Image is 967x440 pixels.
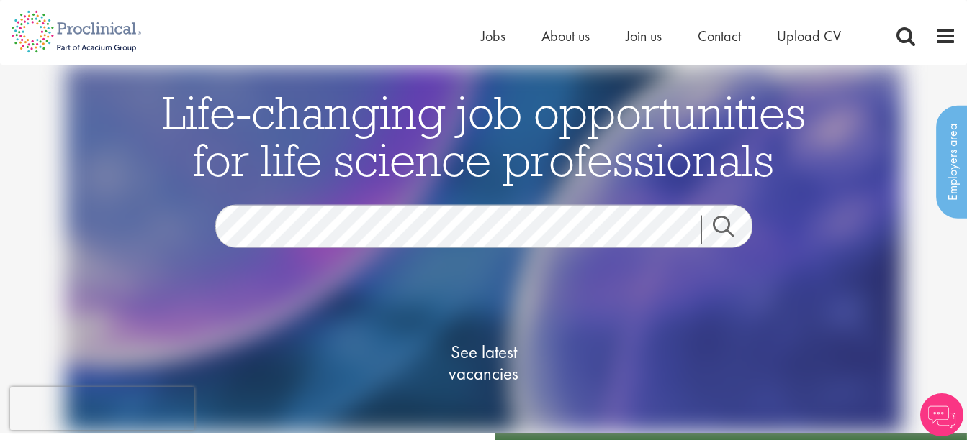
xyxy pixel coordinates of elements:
img: Chatbot [920,393,963,436]
span: Life-changing job opportunities for life science professionals [162,83,806,188]
iframe: reCAPTCHA [10,387,194,430]
a: About us [541,27,590,45]
a: Upload CV [777,27,841,45]
img: candidate home [65,65,902,433]
a: Job search submit button [701,215,763,244]
span: See latest vacancies [412,341,556,384]
a: Jobs [481,27,505,45]
a: Join us [626,27,662,45]
a: Contact [698,27,741,45]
